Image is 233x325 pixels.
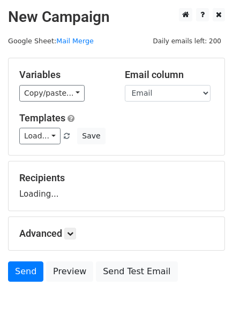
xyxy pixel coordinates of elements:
[19,172,214,184] h5: Recipients
[125,69,214,81] h5: Email column
[19,228,214,239] h5: Advanced
[19,128,61,144] a: Load...
[19,112,65,123] a: Templates
[19,172,214,200] div: Loading...
[8,37,94,45] small: Google Sheet:
[19,69,109,81] h5: Variables
[8,261,43,282] a: Send
[46,261,93,282] a: Preview
[149,37,225,45] a: Daily emails left: 200
[56,37,94,45] a: Mail Merge
[77,128,105,144] button: Save
[19,85,85,102] a: Copy/paste...
[96,261,177,282] a: Send Test Email
[149,35,225,47] span: Daily emails left: 200
[8,8,225,26] h2: New Campaign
